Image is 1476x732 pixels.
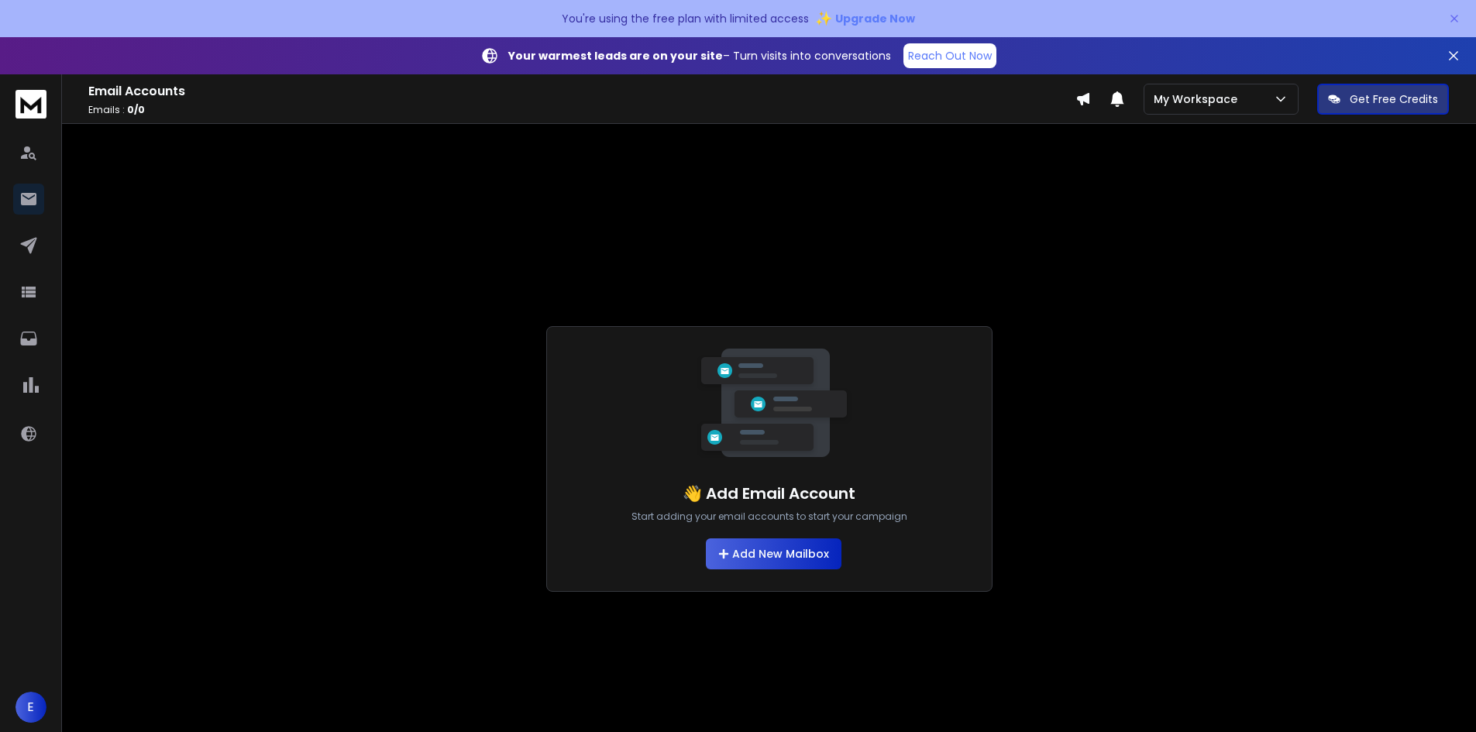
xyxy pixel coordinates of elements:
[903,43,996,68] a: Reach Out Now
[815,3,915,34] button: ✨Upgrade Now
[1317,84,1449,115] button: Get Free Credits
[1350,91,1438,107] p: Get Free Credits
[15,692,46,723] button: E
[683,483,855,504] h1: 👋 Add Email Account
[631,510,907,523] p: Start adding your email accounts to start your campaign
[835,11,915,26] span: Upgrade Now
[127,103,145,116] span: 0 / 0
[815,8,832,29] span: ✨
[706,538,841,569] button: Add New Mailbox
[508,48,891,64] p: – Turn visits into conversations
[88,104,1075,116] p: Emails :
[15,90,46,119] img: logo
[908,48,992,64] p: Reach Out Now
[562,11,809,26] p: You're using the free plan with limited access
[88,82,1075,101] h1: Email Accounts
[1154,91,1244,107] p: My Workspace
[508,48,723,64] strong: Your warmest leads are on your site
